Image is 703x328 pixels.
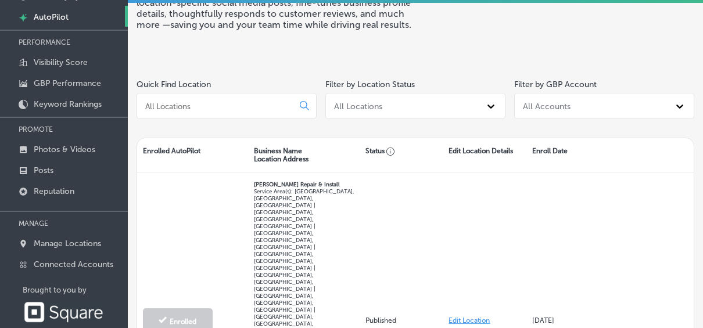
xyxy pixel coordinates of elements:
p: Brought to you by [23,286,128,294]
p: Posts [34,165,53,175]
a: Edit Location [449,316,490,325]
p: Published [365,316,438,325]
img: Square [23,301,104,323]
p: Reputation [34,186,74,196]
p: Photos & Videos [34,145,95,154]
div: Business Name Location Address [249,138,360,172]
div: Enrolled AutoPilot [137,138,249,172]
input: All Locations [144,101,290,111]
label: Filter by GBP Account [514,80,597,89]
div: All Accounts [523,101,571,111]
p: GBP Performance [34,78,101,88]
div: Status [360,138,443,172]
div: All Locations [334,101,382,111]
p: Connected Accounts [34,259,113,269]
p: Visibility Score [34,57,88,67]
p: AutoPilot [34,12,69,22]
div: Edit Location Details [443,138,527,172]
label: Quick Find Location [137,80,211,89]
p: [PERSON_NAME] Repair & Install [254,181,354,188]
p: Keyword Rankings [34,99,102,109]
p: Manage Locations [34,239,101,248]
div: Enroll Date [527,138,611,172]
label: Filter by Location Status [325,80,415,89]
